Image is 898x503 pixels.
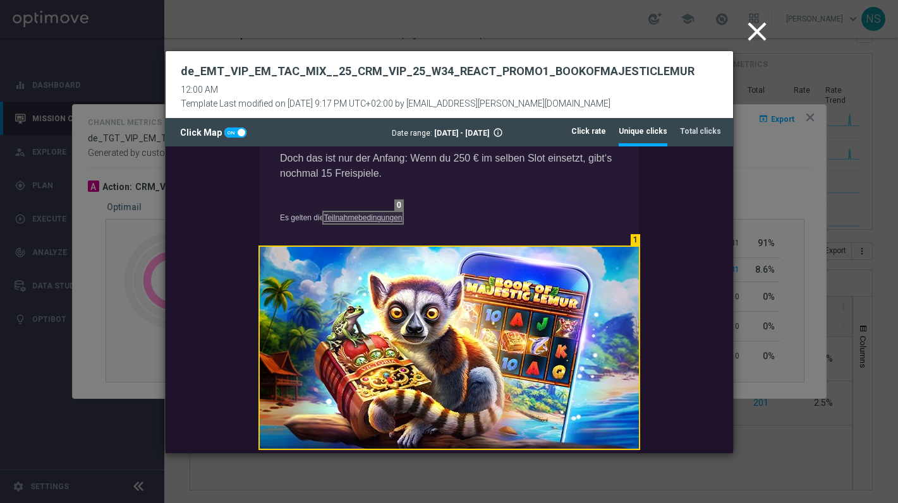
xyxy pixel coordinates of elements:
i: info_outline [493,127,503,138]
span: Click Map [180,127,224,138]
tab-header: Click rate [571,126,606,137]
tab-header: Unique clicks [619,126,667,137]
tab-header: Total clicks [680,126,721,137]
div: 12:00 AM [181,85,695,95]
span: [DATE] - [DATE] [434,129,489,138]
button: close [739,13,778,52]
h2: de_EMT_VIP_EM_TAC_MIX__25_CRM_VIP_25_W34_REACT_PROMO1_BOOKOFMAJESTICLEMUR [181,64,695,79]
div: Template Last modified on [DATE] 9:17 PM UTC+02:00 by [EMAIL_ADDRESS][PERSON_NAME][DOMAIN_NAME] [181,95,695,109]
i: close [741,16,773,47]
span: Date range: [392,129,432,138]
p: Es gelten die [114,50,453,78]
a: Teilnahmebedingungen [158,66,236,78]
img: Book of Majestic Lemur [94,101,473,303]
p: Doch das ist nur der Anfang: Wenn du 250 € im selben Slot einsetzt, gibt‘s nochmal 15 Freispiele. [114,5,453,35]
